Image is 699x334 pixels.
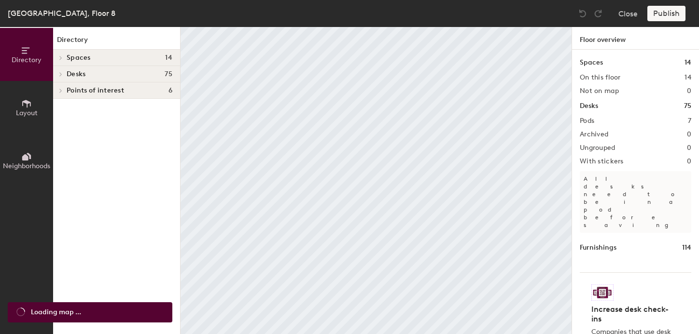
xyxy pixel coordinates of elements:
h2: 0 [687,158,691,165]
span: Neighborhoods [3,162,50,170]
h2: Pods [580,117,594,125]
span: Loading map ... [31,307,81,318]
h2: Ungrouped [580,144,615,152]
h2: Not on map [580,87,619,95]
button: Close [618,6,638,21]
span: 6 [168,87,172,94]
span: Layout [16,109,38,117]
h2: On this floor [580,74,621,81]
h1: 75 [684,101,691,111]
span: Directory [12,56,42,64]
img: Redo [593,9,603,18]
p: All desks need to be in a pod before saving [580,171,691,233]
h1: Furnishings [580,242,616,253]
span: Points of interest [67,87,124,94]
h1: 14 [685,57,691,68]
h4: Increase desk check-ins [591,305,674,324]
h1: Directory [53,35,180,50]
span: 14 [165,54,172,62]
img: Sticker logo [591,284,614,301]
h2: 0 [687,87,691,95]
h2: 14 [685,74,691,81]
h1: Floor overview [572,27,699,50]
span: Spaces [67,54,91,62]
h1: Desks [580,101,598,111]
div: [GEOGRAPHIC_DATA], Floor 8 [8,7,115,19]
h2: With stickers [580,158,624,165]
img: Undo [578,9,587,18]
span: 75 [165,70,172,78]
h2: 7 [688,117,691,125]
h1: Spaces [580,57,603,68]
span: Desks [67,70,85,78]
h2: 0 [687,144,691,152]
h2: Archived [580,131,608,138]
h1: 114 [682,242,691,253]
h2: 0 [687,131,691,138]
canvas: Map [181,27,572,334]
